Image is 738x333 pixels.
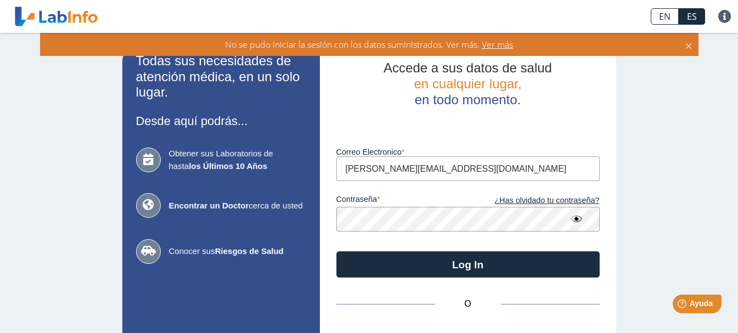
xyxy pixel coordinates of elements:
[414,76,521,91] span: en cualquier lugar,
[336,195,468,207] label: contraseña
[640,290,726,321] iframe: Help widget launcher
[215,246,284,256] b: Riesgos de Salud
[651,8,679,25] a: EN
[336,251,600,278] button: Log In
[435,297,501,311] span: O
[468,195,600,207] a: ¿Has olvidado tu contraseña?
[480,38,513,50] span: Ver más
[136,53,306,100] h2: Todas sus necesidades de atención médica, en un solo lugar.
[169,148,306,172] span: Obtener sus Laboratorios de hasta
[136,114,306,128] h3: Desde aquí podrás...
[169,245,306,258] span: Conocer sus
[189,161,267,171] b: los Últimos 10 Años
[415,92,521,107] span: en todo momento.
[679,8,705,25] a: ES
[169,201,249,210] b: Encontrar un Doctor
[336,148,600,156] label: Correo Electronico
[225,38,480,50] span: No se pudo iniciar la sesión con los datos suministrados. Ver más.
[384,60,552,75] span: Accede a sus datos de salud
[169,200,306,212] span: cerca de usted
